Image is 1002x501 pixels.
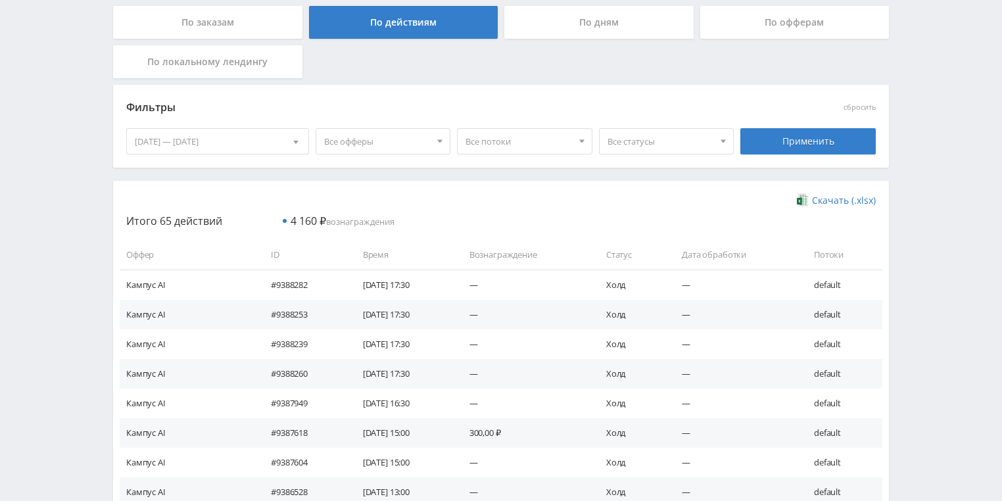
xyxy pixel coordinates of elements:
td: #9387604 [258,448,350,477]
td: — [456,359,593,389]
td: — [669,418,801,448]
span: Все офферы [324,129,431,154]
td: Оффер [120,240,258,270]
td: Потоки [801,240,882,270]
td: #9388282 [258,270,350,299]
span: 4 160 ₽ [291,214,326,228]
td: Холд [593,448,669,477]
td: Время [350,240,456,270]
div: По действиям [309,6,498,39]
td: Дата обработки [669,240,801,270]
span: Итого 65 действий [126,214,222,228]
td: default [801,329,882,359]
td: Кампус AI [120,418,258,448]
td: — [456,329,593,359]
td: [DATE] 17:30 [350,359,456,389]
div: Фильтры [126,98,687,118]
td: — [669,270,801,299]
td: default [801,418,882,448]
td: default [801,389,882,418]
td: default [801,300,882,329]
td: Холд [593,418,669,448]
span: Скачать (.xlsx) [812,195,876,206]
td: default [801,448,882,477]
button: сбросить [844,103,876,112]
td: Кампус AI [120,270,258,299]
a: Скачать (.xlsx) [797,194,876,207]
td: Холд [593,329,669,359]
div: По офферам [700,6,890,39]
td: [DATE] 17:30 [350,329,456,359]
div: По дням [504,6,694,39]
td: — [669,359,801,389]
td: — [669,300,801,329]
td: Холд [593,389,669,418]
td: [DATE] 17:30 [350,300,456,329]
td: — [456,389,593,418]
td: Холд [593,359,669,389]
td: [DATE] 15:00 [350,448,456,477]
td: 300,00 ₽ [456,418,593,448]
td: Холд [593,300,669,329]
td: Холд [593,270,669,299]
td: #9388253 [258,300,350,329]
td: — [669,389,801,418]
div: Применить [740,128,876,155]
span: вознаграждения [291,216,394,227]
td: Вознаграждение [456,240,593,270]
div: [DATE] — [DATE] [127,129,308,154]
td: default [801,359,882,389]
div: По локальному лендингу [113,45,302,78]
td: #9387618 [258,418,350,448]
td: #9388239 [258,329,350,359]
td: Кампус AI [120,389,258,418]
td: Кампус AI [120,448,258,477]
td: — [456,270,593,299]
td: Статус [593,240,669,270]
img: xlsx [797,193,808,206]
span: Все статусы [608,129,714,154]
td: default [801,270,882,299]
td: Кампус AI [120,300,258,329]
div: По заказам [113,6,302,39]
td: [DATE] 17:30 [350,270,456,299]
td: Кампус AI [120,329,258,359]
td: Кампус AI [120,359,258,389]
td: #9387949 [258,389,350,418]
td: [DATE] 16:30 [350,389,456,418]
td: — [669,329,801,359]
td: #9388260 [258,359,350,389]
td: [DATE] 15:00 [350,418,456,448]
td: — [669,448,801,477]
td: ID [258,240,350,270]
span: Все потоки [465,129,572,154]
td: — [456,448,593,477]
td: — [456,300,593,329]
